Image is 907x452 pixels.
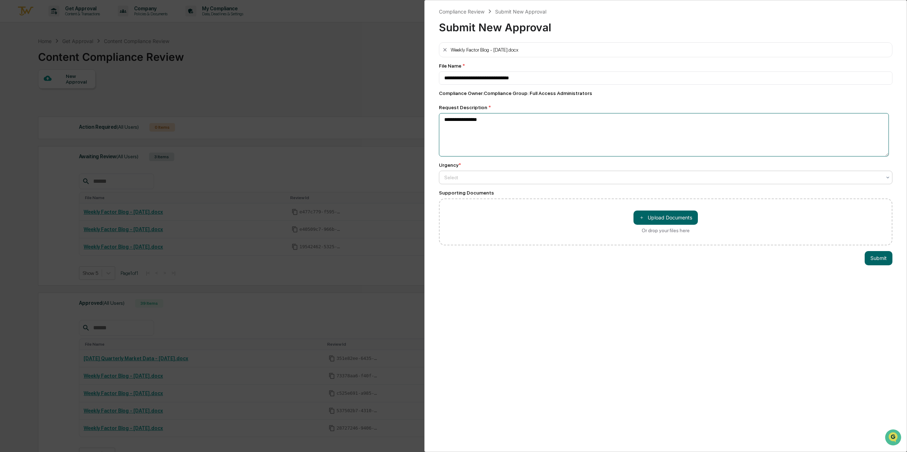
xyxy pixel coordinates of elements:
[59,89,88,96] span: Attestations
[50,120,86,126] a: Powered byPylon
[439,15,892,34] div: Submit New Approval
[439,63,892,69] div: File Name
[24,61,90,67] div: We're available if you need us!
[4,100,48,113] a: 🔎Data Lookup
[52,90,57,96] div: 🗄️
[439,90,892,96] div: Compliance Owner : Compliance Group: Full Access Administrators
[451,47,518,53] div: Weekly Factor Blog - [DATE].docx
[7,15,129,26] p: How can we help?
[121,56,129,65] button: Start new chat
[18,32,117,39] input: Clear
[7,103,13,109] div: 🔎
[439,162,461,168] div: Urgency
[7,90,13,96] div: 🖐️
[639,214,644,221] span: ＋
[495,9,546,15] div: Submit New Approval
[7,54,20,67] img: 1746055101610-c473b297-6a78-478c-a979-82029cc54cd1
[884,429,903,448] iframe: Open customer support
[633,211,698,225] button: Or drop your files here
[439,190,892,196] div: Supporting Documents
[439,105,892,110] div: Request Description
[24,54,117,61] div: Start new chat
[642,228,690,233] div: Or drop your files here
[14,89,46,96] span: Preclearance
[49,86,91,99] a: 🗄️Attestations
[439,9,484,15] div: Compliance Review
[4,86,49,99] a: 🖐️Preclearance
[14,103,45,110] span: Data Lookup
[865,251,892,265] button: Submit
[71,120,86,126] span: Pylon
